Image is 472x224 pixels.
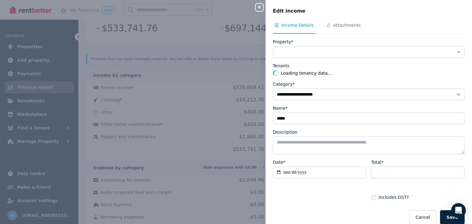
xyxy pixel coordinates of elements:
[273,159,285,165] label: Date*
[273,7,305,15] span: Edit income
[451,203,466,218] div: Open Intercom Messenger
[281,70,332,76] legend: Loading tenancy data...
[273,105,288,111] label: Name*
[273,81,295,87] label: Category*
[371,159,383,165] label: Total*
[281,22,314,28] span: Income Details
[273,63,289,69] label: Tenants
[371,195,376,200] input: Includes GST?
[273,39,293,45] label: Property*
[379,194,409,200] span: Includes GST?
[333,22,361,28] span: Attachments
[273,129,297,135] label: Description
[273,22,465,34] nav: Tabs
